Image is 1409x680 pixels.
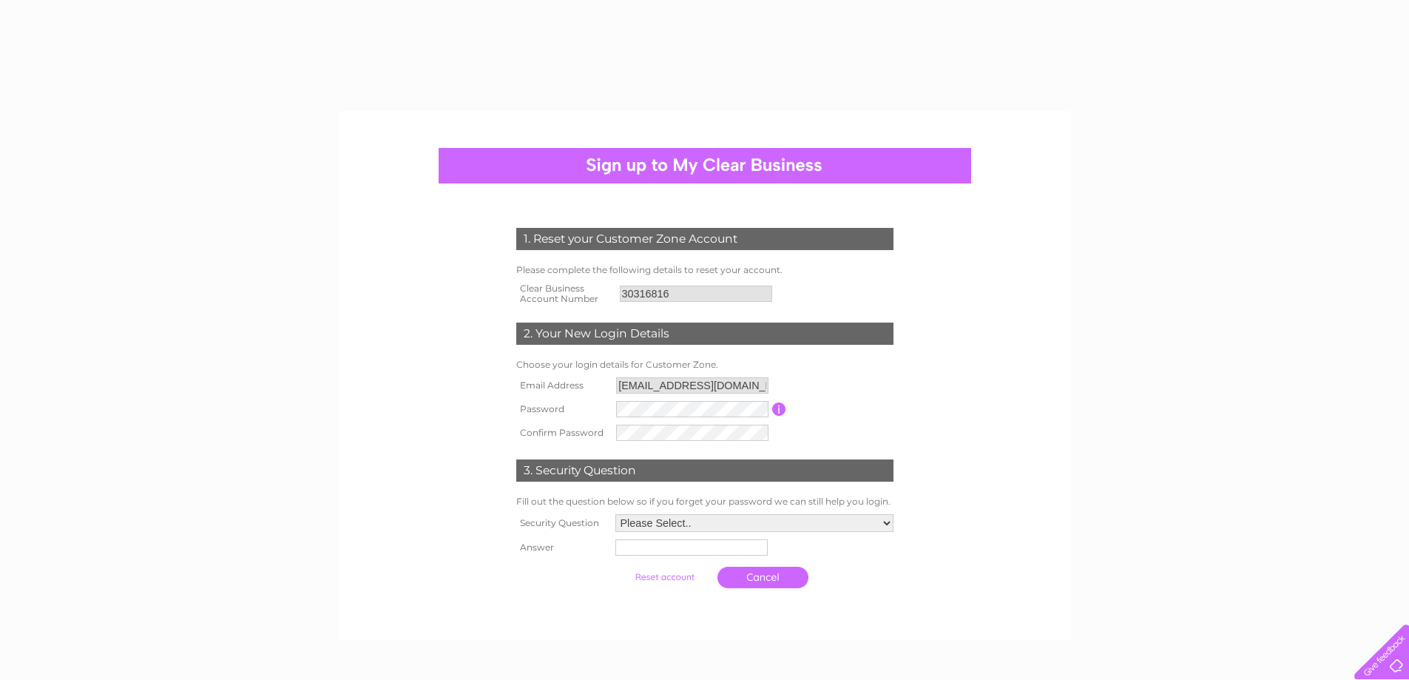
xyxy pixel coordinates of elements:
[513,421,613,445] th: Confirm Password
[513,279,616,309] th: Clear Business Account Number
[717,567,808,588] a: Cancel
[513,356,897,374] td: Choose your login details for Customer Zone.
[513,374,613,397] th: Email Address
[513,511,612,536] th: Security Question
[516,228,893,250] div: 1. Reset your Customer Zone Account
[619,567,710,588] input: Submit
[516,459,893,482] div: 3. Security Question
[513,536,612,559] th: Answer
[513,261,897,279] td: Please complete the following details to reset your account.
[513,493,897,511] td: Fill out the question below so if you forget your password we can still help you login.
[772,403,786,416] input: Information
[516,323,893,345] div: 2. Your New Login Details
[513,397,613,421] th: Password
